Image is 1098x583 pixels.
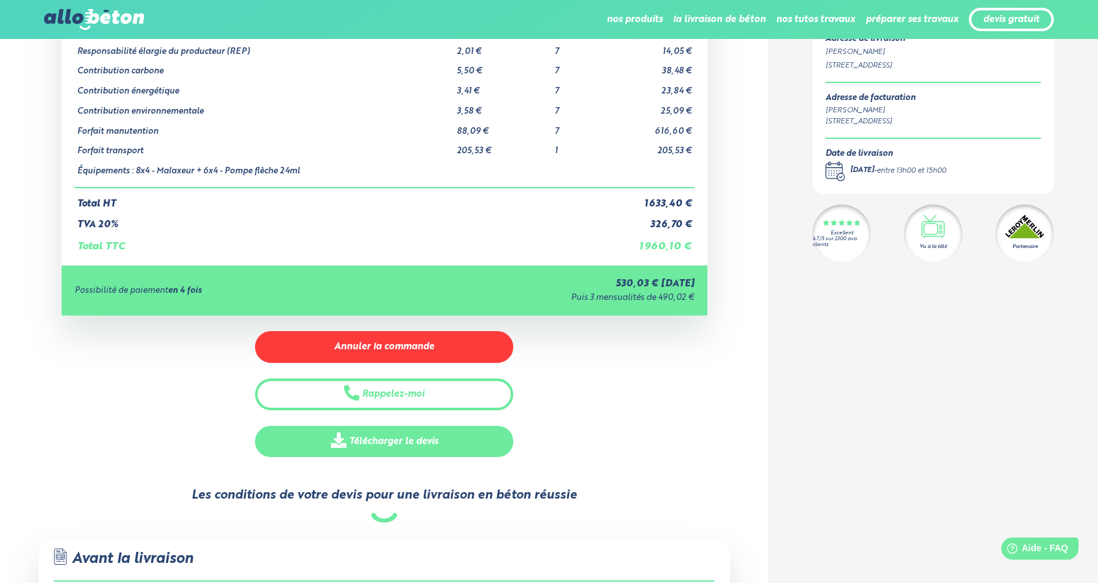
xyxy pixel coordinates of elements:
td: Forfait transport [75,136,454,156]
td: Contribution énergétique [75,77,454,97]
td: 38,48 € [612,56,694,77]
td: 3,58 € [454,97,552,117]
strong: en 4 fois [168,286,202,295]
div: [STREET_ADDRESS] [825,60,1041,71]
td: 205,53 € [454,136,552,156]
td: 7 [552,97,611,117]
td: Responsabilité élargie du producteur (REP) [75,37,454,57]
td: Contribution environnementale [75,97,454,117]
button: Annuler la commande [255,331,513,363]
td: 23,84 € [612,77,694,97]
div: Adresse de facturation [825,93,916,103]
iframe: Help widget launcher [982,532,1084,569]
div: - [850,166,946,177]
td: 14,05 € [612,37,694,57]
td: 25,09 € [612,97,694,117]
td: 7 [552,117,611,137]
td: 2,01 € [454,37,552,57]
div: Excellent [831,230,853,236]
td: Forfait manutention [75,117,454,137]
div: entre 13h00 et 15h00 [877,166,946,177]
div: Avant la livraison [54,549,714,582]
td: 616,60 € [612,117,694,137]
div: [PERSON_NAME] [825,105,916,116]
td: 3,41 € [454,77,552,97]
div: Partenaire [1012,243,1038,251]
li: nos produits [607,4,663,35]
div: 4.7/5 sur 2300 avis clients [812,236,871,248]
td: 7 [552,37,611,57]
div: Puis 3 mensualités de 490,02 € [389,293,694,303]
div: [DATE] [850,166,874,177]
td: Total TTC [75,230,612,253]
div: Date de livraison [825,149,946,159]
td: 1 960,10 € [612,230,694,253]
td: Équipements : 8x4 - Malaxeur + 6x4 - Pompe flèche 24ml [75,156,454,188]
div: Possibilité de paiement [75,286,389,296]
li: la livraison de béton [673,4,766,35]
div: [PERSON_NAME] [825,47,1041,58]
td: 1 [552,136,611,156]
td: 88,09 € [454,117,552,137]
td: 7 [552,56,611,77]
td: 205,53 € [612,136,694,156]
td: 326,70 € [612,209,694,230]
td: 1 633,40 € [612,188,694,210]
li: préparer ses travaux [866,4,958,35]
div: Vu à la télé [920,243,947,251]
td: 5,50 € [454,56,552,77]
td: Contribution carbone [75,56,454,77]
a: Télécharger le devis [255,426,513,458]
img: allobéton [44,9,144,30]
td: TVA 20% [75,209,612,230]
td: 7 [552,77,611,97]
td: Total HT [75,188,612,210]
li: nos tutos travaux [776,4,855,35]
button: Rappelez-moi [255,378,513,410]
div: Les conditions de votre devis pour une livraison en béton réussie [191,488,577,502]
div: Adresse de livraison [825,34,1041,44]
div: 530,03 € [DATE] [389,279,694,290]
a: devis gratuit [983,14,1040,25]
div: [STREET_ADDRESS] [825,116,916,127]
